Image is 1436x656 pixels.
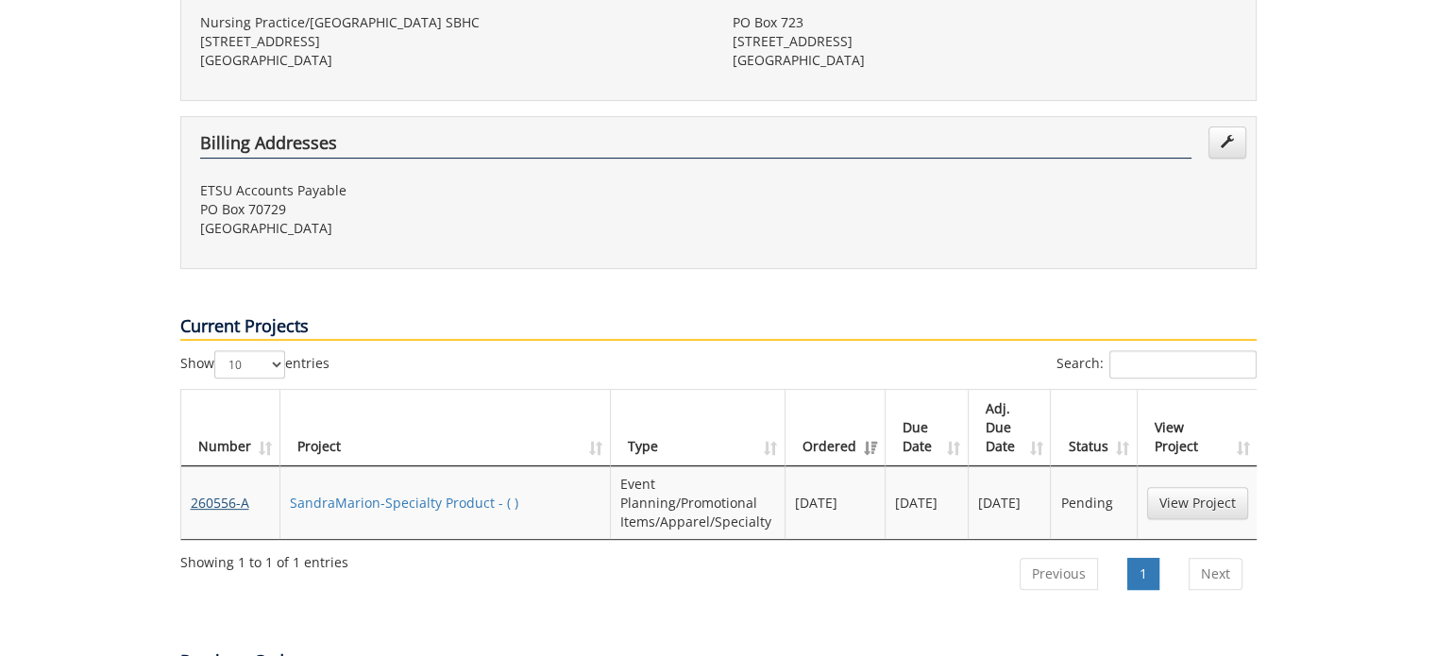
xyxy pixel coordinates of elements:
a: View Project [1147,487,1248,519]
a: 260556-A [191,494,249,512]
label: Show entries [180,350,329,378]
p: Nursing Practice/[GEOGRAPHIC_DATA] SBHC [200,13,704,32]
p: [GEOGRAPHIC_DATA] [200,51,704,70]
p: PO Box 70729 [200,200,704,219]
input: Search: [1109,350,1257,378]
th: View Project: activate to sort column ascending [1138,390,1258,466]
a: 1 [1127,558,1159,590]
td: [DATE] [969,466,1052,539]
label: Search: [1056,350,1257,378]
th: Project: activate to sort column ascending [280,390,611,466]
th: Adj. Due Date: activate to sort column ascending [969,390,1052,466]
td: Pending [1051,466,1137,539]
p: Current Projects [180,314,1257,341]
th: Status: activate to sort column ascending [1051,390,1137,466]
a: Previous [1020,558,1098,590]
p: [GEOGRAPHIC_DATA] [200,219,704,238]
th: Ordered: activate to sort column ascending [786,390,886,466]
th: Number: activate to sort column ascending [181,390,280,466]
a: SandraMarion-Specialty Product - ( ) [290,494,518,512]
select: Showentries [214,350,285,378]
a: Next [1189,558,1242,590]
th: Type: activate to sort column ascending [611,390,786,466]
a: Edit Addresses [1208,126,1246,159]
p: PO Box 723 [733,13,1237,32]
th: Due Date: activate to sort column ascending [886,390,969,466]
td: [DATE] [886,466,969,539]
p: ETSU Accounts Payable [200,181,704,200]
p: [STREET_ADDRESS] [200,32,704,51]
p: [GEOGRAPHIC_DATA] [733,51,1237,70]
h4: Billing Addresses [200,134,1191,159]
div: Showing 1 to 1 of 1 entries [180,546,348,572]
td: [DATE] [786,466,886,539]
p: [STREET_ADDRESS] [733,32,1237,51]
td: Event Planning/Promotional Items/Apparel/Specialty [611,466,786,539]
